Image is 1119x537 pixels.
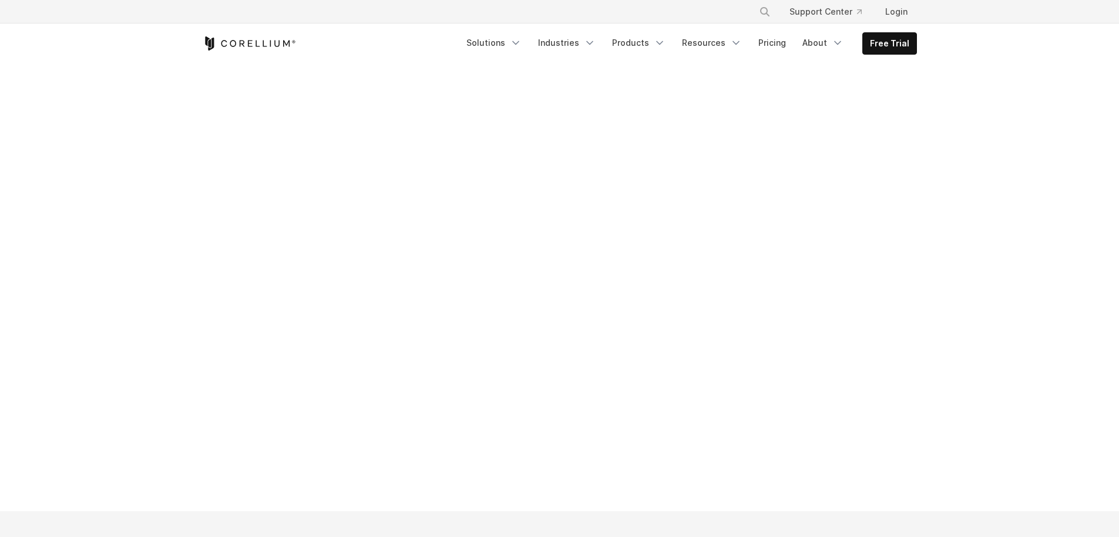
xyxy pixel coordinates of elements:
[459,32,917,55] div: Navigation Menu
[754,1,775,22] button: Search
[675,32,749,53] a: Resources
[876,1,917,22] a: Login
[459,32,529,53] a: Solutions
[605,32,673,53] a: Products
[795,32,851,53] a: About
[203,36,296,51] a: Corellium Home
[863,33,916,54] a: Free Trial
[780,1,871,22] a: Support Center
[751,32,793,53] a: Pricing
[531,32,603,53] a: Industries
[745,1,917,22] div: Navigation Menu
